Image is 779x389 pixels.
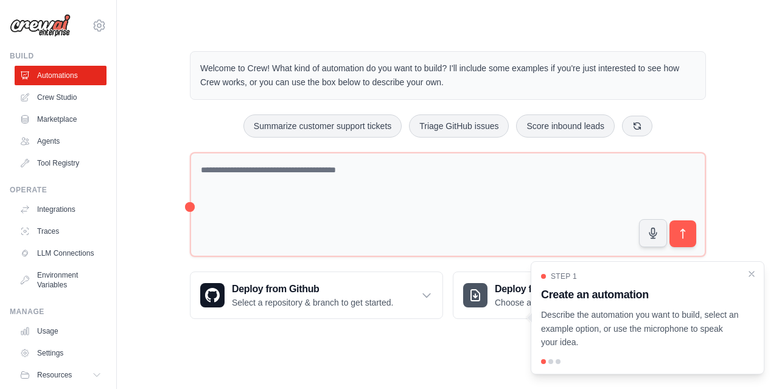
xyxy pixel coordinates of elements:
[516,114,615,138] button: Score inbound leads
[10,14,71,37] img: Logo
[37,370,72,380] span: Resources
[15,265,107,295] a: Environment Variables
[232,282,393,296] h3: Deploy from Github
[15,66,107,85] a: Automations
[551,272,577,281] span: Step 1
[10,51,107,61] div: Build
[15,88,107,107] a: Crew Studio
[718,331,779,389] iframe: Chat Widget
[200,61,696,89] p: Welcome to Crew! What kind of automation do you want to build? I'll include some examples if you'...
[409,114,509,138] button: Triage GitHub issues
[232,296,393,309] p: Select a repository & branch to get started.
[15,321,107,341] a: Usage
[15,222,107,241] a: Traces
[541,308,739,349] p: Describe the automation you want to build, select an example option, or use the microphone to spe...
[15,343,107,363] a: Settings
[10,307,107,317] div: Manage
[15,153,107,173] a: Tool Registry
[15,110,107,129] a: Marketplace
[747,269,756,279] button: Close walkthrough
[15,200,107,219] a: Integrations
[541,286,739,303] h3: Create an automation
[10,185,107,195] div: Operate
[15,365,107,385] button: Resources
[495,282,598,296] h3: Deploy from zip file
[243,114,402,138] button: Summarize customer support tickets
[15,244,107,263] a: LLM Connections
[15,131,107,151] a: Agents
[495,296,598,309] p: Choose a zip file to upload.
[718,331,779,389] div: Widget de chat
